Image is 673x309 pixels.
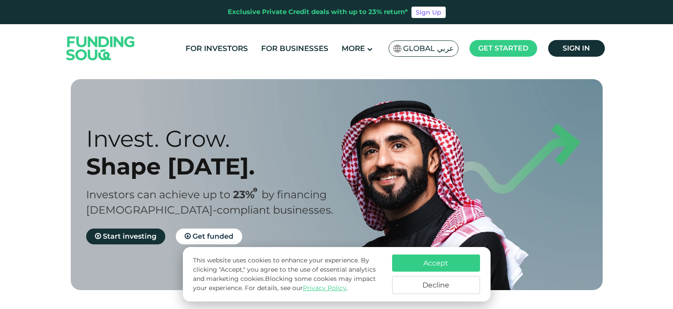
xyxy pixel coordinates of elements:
[245,284,348,292] span: For details, see our .
[176,229,242,244] a: Get funded
[411,7,446,18] a: Sign Up
[393,45,401,52] img: SA Flag
[86,188,230,201] span: Investors can achieve up to
[193,232,233,240] span: Get funded
[193,256,383,293] p: This website uses cookies to enhance your experience. By clicking "Accept," you agree to the use ...
[392,254,480,272] button: Accept
[86,125,352,153] div: Invest. Grow.
[233,188,262,201] span: 23%
[103,232,156,240] span: Start investing
[342,44,365,53] span: More
[86,153,352,180] div: Shape [DATE].
[303,284,346,292] a: Privacy Policy
[228,7,408,17] div: Exclusive Private Credit deals with up to 23% return*
[253,188,257,193] i: 23% IRR (expected) ~ 15% Net yield (expected)
[563,44,590,52] span: Sign in
[403,44,454,54] span: Global عربي
[478,44,528,52] span: Get started
[183,41,250,56] a: For Investors
[548,40,605,57] a: Sign in
[58,26,144,70] img: Logo
[86,229,165,244] a: Start investing
[392,276,480,294] button: Decline
[193,275,376,292] span: Blocking some cookies may impact your experience.
[259,41,331,56] a: For Businesses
